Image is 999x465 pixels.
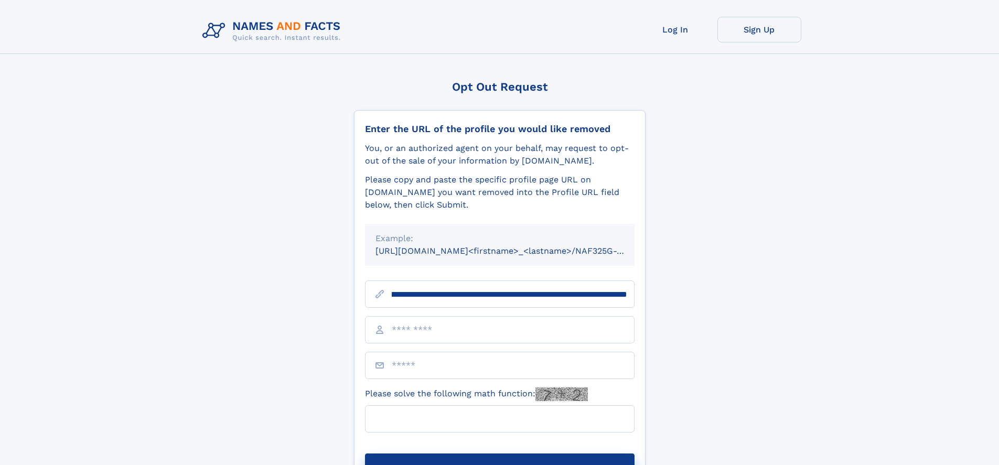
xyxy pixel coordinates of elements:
[365,123,635,135] div: Enter the URL of the profile you would like removed
[354,80,646,93] div: Opt Out Request
[365,387,588,401] label: Please solve the following math function:
[375,246,654,256] small: [URL][DOMAIN_NAME]<firstname>_<lastname>/NAF325G-xxxxxxxx
[717,17,801,42] a: Sign Up
[375,232,624,245] div: Example:
[198,17,349,45] img: Logo Names and Facts
[365,142,635,167] div: You, or an authorized agent on your behalf, may request to opt-out of the sale of your informatio...
[365,174,635,211] div: Please copy and paste the specific profile page URL on [DOMAIN_NAME] you want removed into the Pr...
[633,17,717,42] a: Log In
